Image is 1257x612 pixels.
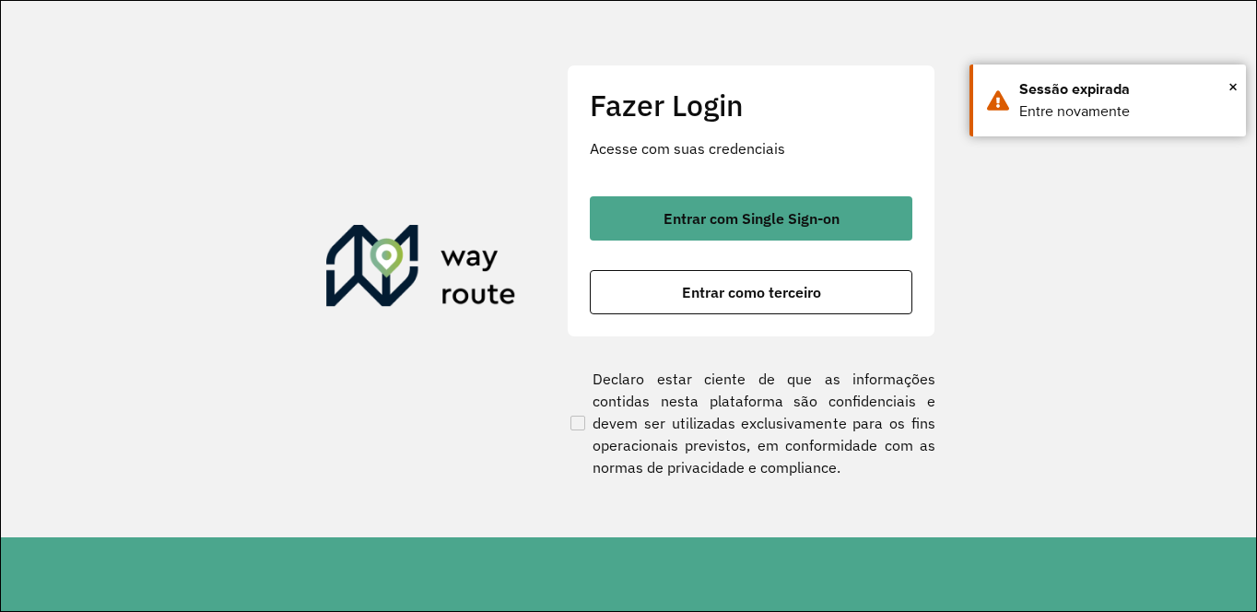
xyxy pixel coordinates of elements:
[664,211,840,226] span: Entrar com Single Sign-on
[1019,78,1232,100] div: Sessão expirada
[1228,73,1238,100] button: Close
[590,196,912,241] button: button
[590,88,912,123] h2: Fazer Login
[590,270,912,314] button: button
[567,368,935,478] label: Declaro estar ciente de que as informações contidas nesta plataforma são confidenciais e devem se...
[682,285,821,300] span: Entrar como terceiro
[1228,73,1238,100] span: ×
[1019,100,1232,123] div: Entre novamente
[590,137,912,159] p: Acesse com suas credenciais
[326,225,516,313] img: Roteirizador AmbevTech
